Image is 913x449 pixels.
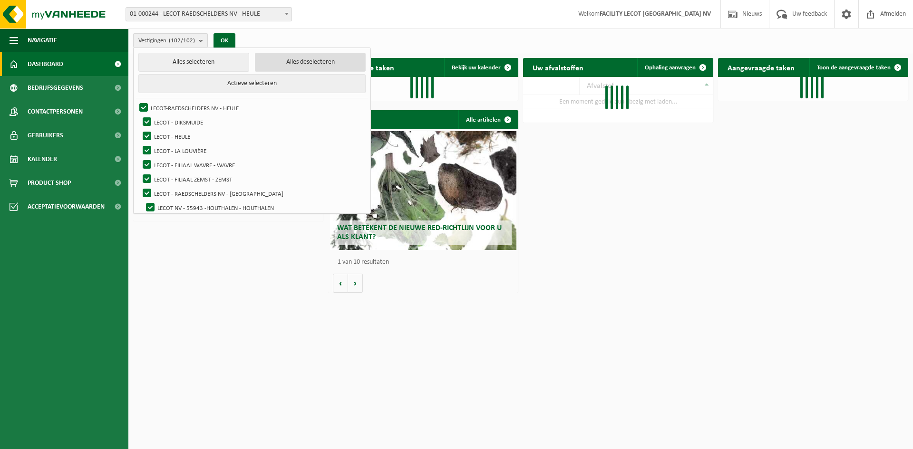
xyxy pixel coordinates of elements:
span: Dashboard [28,52,63,76]
span: Gebruikers [28,124,63,147]
span: Bedrijfsgegevens [28,76,83,100]
a: Alle artikelen [458,110,517,129]
label: LECOT - DIKSMUIDE [141,115,365,129]
label: LECOT-RAEDSCHELDERS NV - HEULE [137,101,365,115]
span: Vestigingen [138,34,195,48]
span: Wat betekent de nieuwe RED-richtlijn voor u als klant? [337,224,502,241]
a: Bekijk uw kalender [444,58,517,77]
span: Bekijk uw kalender [452,65,501,71]
span: 01-000244 - LECOT-RAEDSCHELDERS NV - HEULE [126,7,292,21]
span: Toon de aangevraagde taken [817,65,891,71]
span: Product Shop [28,171,71,195]
h2: Aangevraagde taken [718,58,804,76]
label: LECOT - RAEDSCHELDERS NV - [GEOGRAPHIC_DATA] [141,186,365,201]
a: Wat betekent de nieuwe RED-richtlijn voor u als klant? [330,131,516,250]
label: LECOT - FILIAAL ZEMST - ZEMST [141,172,365,186]
label: LECOT - LA LOUVIÈRE [141,143,365,158]
button: Actieve selecteren [138,74,366,93]
p: 1 van 10 resultaten [338,259,514,266]
h2: Uw afvalstoffen [523,58,593,76]
button: Vorige [333,274,348,293]
span: Ophaling aanvragen [645,65,696,71]
button: OK [214,33,235,48]
label: LECOT - FILIAAL WAVRE - WAVRE [141,158,365,172]
button: Alles selecteren [138,53,249,72]
label: LECOT - HEULE [141,129,365,143]
span: Kalender [28,147,57,171]
button: Vestigingen(102/102) [133,33,208,48]
count: (102/102) [169,38,195,44]
a: Ophaling aanvragen [637,58,712,77]
span: Contactpersonen [28,100,83,124]
strong: FACILITY LECOT-[GEOGRAPHIC_DATA] NV [600,10,711,18]
span: 01-000244 - LECOT-RAEDSCHELDERS NV - HEULE [126,8,291,21]
span: Acceptatievoorwaarden [28,195,105,219]
a: Toon de aangevraagde taken [809,58,907,77]
button: Volgende [348,274,363,293]
span: Navigatie [28,29,57,52]
button: Alles deselecteren [255,53,366,72]
label: LECOT NV - 55943 -HOUTHALEN - HOUTHALEN [144,201,365,215]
